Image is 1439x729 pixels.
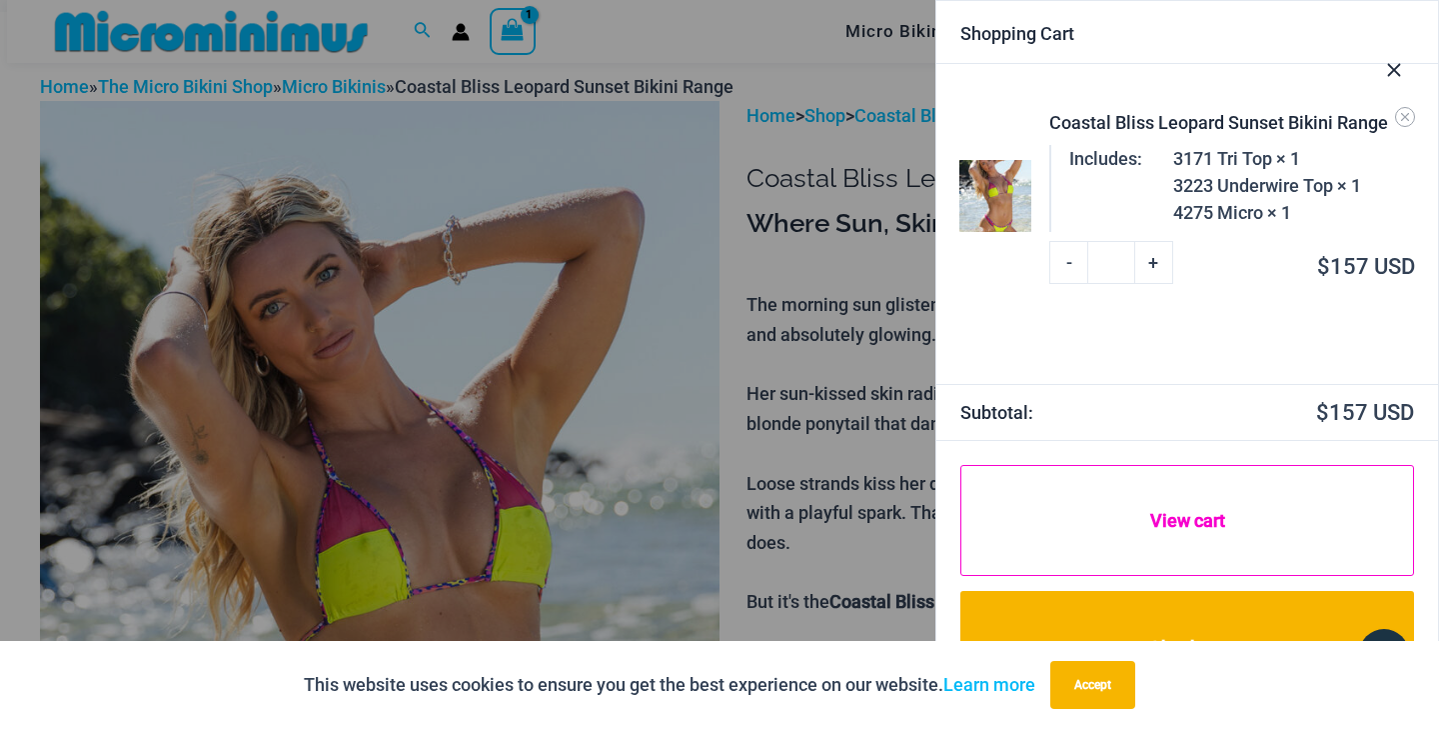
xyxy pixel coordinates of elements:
[1316,400,1329,425] span: $
[959,160,1031,232] img: Coastal Bliss Leopard Sunset 3171 Tri Top 4371 Thong Bikini 06
[1395,107,1415,127] a: Remove Coastal Bliss Leopard Sunset Bikini Range from cart
[1317,254,1415,279] bdi: 157 USD
[960,398,1184,428] strong: Subtotal:
[1069,145,1142,177] dt: Includes:
[1173,145,1361,226] p: 3171 Tri Top × 1 3223 Underwire Top × 1 4275 Micro × 1
[1316,400,1414,425] bdi: 157 USD
[1087,241,1134,283] input: Product quantity
[1350,18,1438,117] button: Close Cart Drawer
[960,591,1414,704] a: Checkout
[960,465,1414,576] a: View cart
[943,674,1035,695] a: Learn more
[960,25,1414,43] div: Shopping Cart
[1135,241,1173,283] a: +
[1050,661,1135,709] button: Accept
[1049,109,1414,136] a: Coastal Bliss Leopard Sunset Bikini Range
[1049,241,1087,283] a: -
[304,670,1035,700] p: This website uses cookies to ensure you get the best experience on our website.
[1317,254,1330,279] span: $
